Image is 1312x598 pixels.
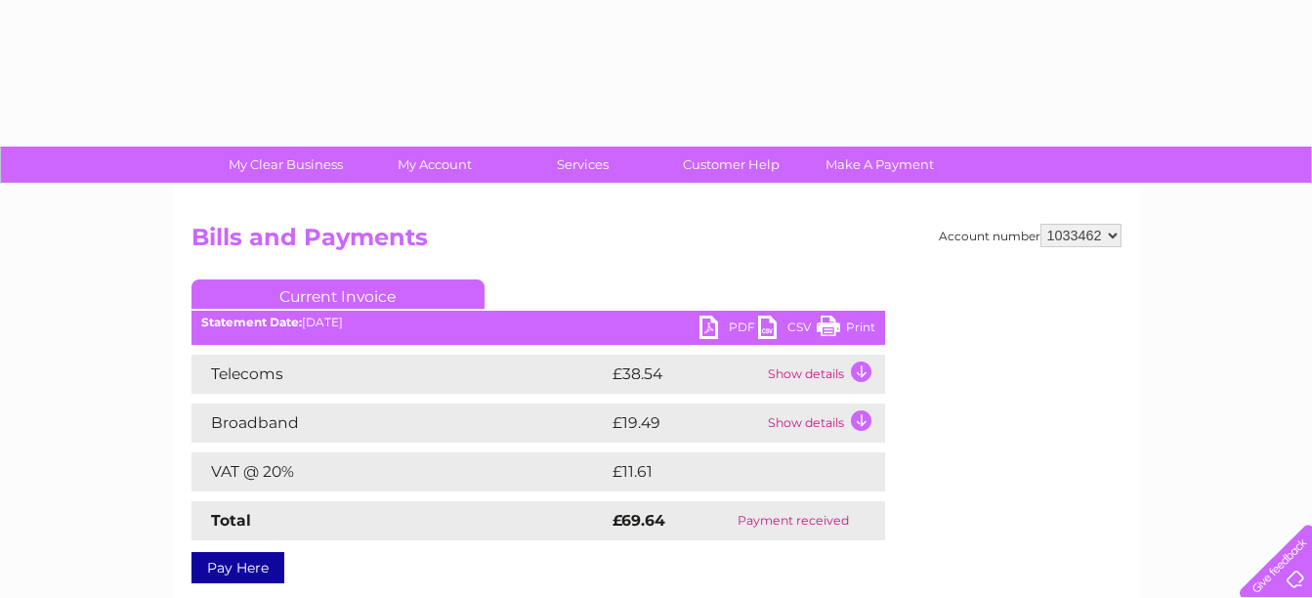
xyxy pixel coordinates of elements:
div: [DATE] [191,316,885,329]
td: Payment received [701,501,884,540]
b: Statement Date: [201,315,302,329]
a: Services [502,147,663,183]
strong: Total [211,511,251,530]
td: £19.49 [608,404,763,443]
td: Show details [763,355,885,394]
td: £38.54 [608,355,763,394]
h2: Bills and Payments [191,224,1122,261]
a: My Clear Business [205,147,366,183]
a: Current Invoice [191,279,485,309]
td: Telecoms [191,355,608,394]
a: Customer Help [651,147,812,183]
a: My Account [354,147,515,183]
td: VAT @ 20% [191,452,608,491]
a: CSV [758,316,817,344]
a: Make A Payment [799,147,960,183]
td: £11.61 [608,452,839,491]
div: Account number [939,224,1122,247]
a: Print [817,316,875,344]
a: PDF [699,316,758,344]
strong: £69.64 [613,511,665,530]
td: Show details [763,404,885,443]
a: Pay Here [191,552,284,583]
td: Broadband [191,404,608,443]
